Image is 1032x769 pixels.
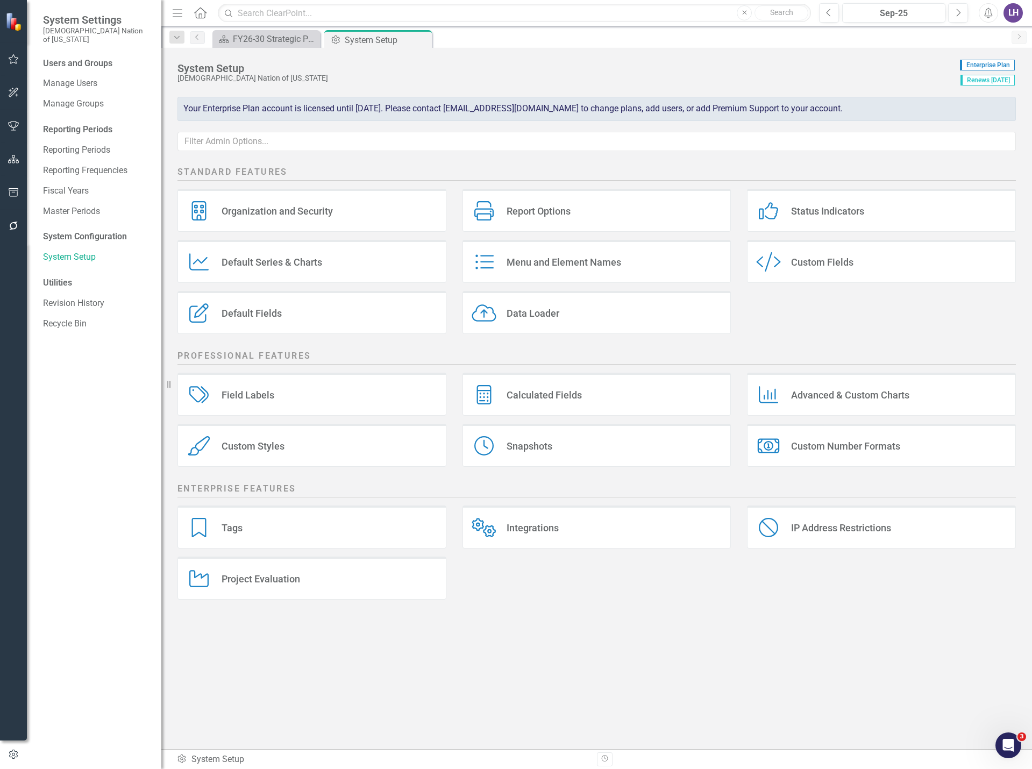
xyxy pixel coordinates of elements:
[507,522,559,534] div: Integrations
[222,440,284,452] div: Custom Styles
[222,389,274,401] div: Field Labels
[177,62,955,74] div: System Setup
[791,256,853,268] div: Custom Fields
[846,7,942,20] div: Sep-25
[177,74,955,82] div: [DEMOGRAPHIC_DATA] Nation of [US_STATE]
[43,77,151,90] a: Manage Users
[43,98,151,110] a: Manage Groups
[233,32,317,46] div: FY26-30 Strategic Plan
[43,165,151,177] a: Reporting Frequencies
[177,166,1016,181] h2: Standard Features
[507,389,582,401] div: Calculated Fields
[43,277,151,289] div: Utilities
[43,231,151,243] div: System Configuration
[507,307,559,319] div: Data Loader
[345,33,429,47] div: System Setup
[43,124,151,136] div: Reporting Periods
[842,3,945,23] button: Sep-25
[791,522,891,534] div: IP Address Restrictions
[43,58,151,70] div: Users and Groups
[43,251,151,264] a: System Setup
[507,440,552,452] div: Snapshots
[222,522,243,534] div: Tags
[215,32,317,46] a: FY26-30 Strategic Plan
[43,205,151,218] a: Master Periods
[222,205,333,217] div: Organization and Security
[177,97,1016,121] div: Your Enterprise Plan account is licensed until [DATE]. Please contact [EMAIL_ADDRESS][DOMAIN_NAME...
[791,440,900,452] div: Custom Number Formats
[43,318,151,330] a: Recycle Bin
[960,75,1015,86] span: Renews [DATE]
[770,8,793,17] span: Search
[5,12,24,31] img: ClearPoint Strategy
[1003,3,1023,23] button: LH
[218,4,811,23] input: Search ClearPoint...
[222,307,282,319] div: Default Fields
[791,205,864,217] div: Status Indicators
[43,144,151,156] a: Reporting Periods
[791,389,909,401] div: Advanced & Custom Charts
[222,256,322,268] div: Default Series & Charts
[1017,732,1026,741] span: 3
[755,5,808,20] button: Search
[177,350,1016,365] h2: Professional Features
[960,60,1015,70] span: Enterprise Plan
[995,732,1021,758] iframe: Intercom live chat
[43,26,151,44] small: [DEMOGRAPHIC_DATA] Nation of [US_STATE]
[222,573,300,585] div: Project Evaluation
[43,13,151,26] span: System Settings
[177,132,1016,152] input: Filter Admin Options...
[507,205,571,217] div: Report Options
[177,483,1016,497] h2: Enterprise Features
[176,753,589,766] div: System Setup
[43,185,151,197] a: Fiscal Years
[43,297,151,310] a: Revision History
[507,256,621,268] div: Menu and Element Names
